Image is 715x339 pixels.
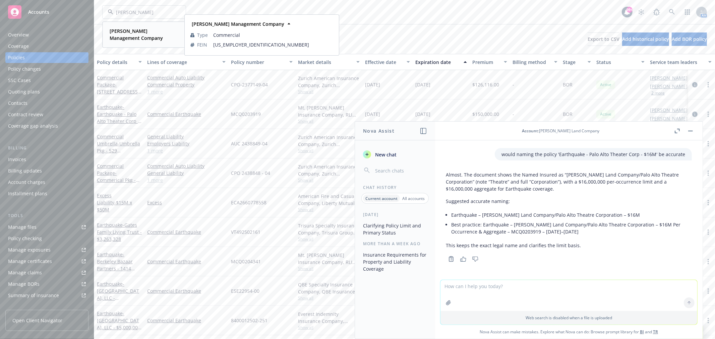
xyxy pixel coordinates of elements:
a: Quoting plans [5,86,88,97]
span: [DATE] [415,81,430,88]
span: $150,000.00 [472,111,499,118]
h1: Nova Assist [363,127,395,134]
div: Billing updates [8,165,42,176]
div: Quoting plans [8,86,40,97]
span: Export to CSV [588,36,619,42]
p: Web search is disabled when a file is uploaded [444,315,693,321]
a: Manage exposures [5,245,88,255]
div: Policy details [97,59,134,66]
a: [PERSON_NAME] [650,83,688,90]
input: Search chats [374,166,427,175]
div: Manage files [8,222,37,232]
span: MCQ0203919 [231,111,261,118]
span: Show all [298,325,360,330]
a: Earthquake [97,281,139,315]
span: - [GEOGRAPHIC_DATA], LLC - $43,721,509 X $5,000,000 [97,281,139,315]
a: Earthquake [97,104,139,131]
div: Tools [5,212,88,219]
a: circleInformation [691,110,699,118]
div: Coverage gap analysis [8,121,58,131]
li: Earthquake – [PERSON_NAME] Land Company/Palo Alto Theatre Corporation – $16M [451,210,692,220]
a: Commercial Umbrella [97,133,141,161]
span: BOR [563,111,573,118]
div: Stage [563,59,584,66]
span: [US_EMPLOYER_IDENTIFICATION_NUMBER] [213,41,333,48]
button: Lines of coverage [144,54,228,70]
a: Policy checking [5,233,88,244]
div: Coverage [8,41,29,52]
a: BI [640,329,644,335]
a: Overview [5,29,88,40]
div: Summary of insurance [8,290,59,301]
span: Show all [298,118,360,124]
span: New chat [374,151,397,158]
div: QBE Specialty Insurance Company, QBE Insurance Group, Amwins [298,281,360,295]
div: Lines of coverage [147,59,218,66]
a: Coverage [5,41,88,52]
button: Effective date [362,54,413,70]
span: Add historical policy [622,36,669,42]
div: Account charges [8,177,45,188]
div: [DATE] [355,212,435,217]
div: Zurich American Insurance Company, Zurich Insurance Group [298,75,360,89]
span: [DATE] [365,81,380,88]
span: Type [197,31,208,39]
a: more [704,317,712,325]
button: Policy number [228,54,295,70]
span: Show all [298,177,360,183]
a: more [704,228,712,236]
div: Market details [298,59,352,66]
a: Manage claims [5,267,88,278]
button: Premium [470,54,510,70]
input: Filter by keyword [113,9,172,16]
div: Manage BORs [8,279,40,289]
div: Policies [8,52,25,63]
a: 1 more [147,147,226,154]
button: Service team leaders [647,54,714,70]
span: - Gates Family Living Trust - $3,263,328 [97,222,142,242]
div: Premium [472,59,500,66]
a: 1 more [147,88,226,95]
a: General Liability [147,133,226,140]
a: more [704,81,712,89]
a: Contract review [5,109,88,120]
a: Summary of insurance [5,290,88,301]
div: : [PERSON_NAME] Land Company [522,128,600,134]
span: - Berkeley Bazaar Partners - 1414 University - $17,500,000 [97,251,135,286]
a: Excess Liability [97,192,132,213]
a: Excess [147,199,226,206]
a: Commercial Package [97,74,139,116]
button: Billing method [510,54,560,70]
a: Commercial Earthquake [147,111,226,118]
a: more [704,140,712,148]
a: Policies [5,52,88,63]
span: [DATE] [365,111,380,118]
span: Commercial [213,31,333,39]
span: VT492502161 [231,228,260,235]
span: - Umbrella Pkg - 529 [PERSON_NAME] ST [97,140,141,161]
span: $126,116.00 [472,81,499,88]
div: American Fire and Casualty Company, Liberty Mutual [298,193,360,207]
div: Invoices [8,154,26,165]
span: - [513,81,514,88]
div: Zurich American Insurance Company, Zurich Insurance Group [298,163,360,177]
a: TR [653,329,658,335]
span: Show all [298,295,360,301]
span: CPO-2377149-04 [231,81,268,88]
a: [PERSON_NAME] [650,107,688,114]
div: Service team leaders [650,59,704,66]
span: Show all [298,207,360,212]
button: Expiration date [413,54,470,70]
div: Everest Indemnity Insurance Company, [GEOGRAPHIC_DATA], Amwins [298,311,360,325]
p: This keeps the exact legal name and clarifies the limit basis. [446,242,692,249]
a: [PERSON_NAME] [650,74,688,81]
span: Add BOR policy [672,36,707,42]
span: CPO 2438848 - 04 [231,169,270,177]
a: more [704,287,712,295]
a: more [704,199,712,207]
a: Commercial Earthquake [147,317,226,324]
span: Nova Assist can make mistakes. Explore what Nova can do: Browse prompt library for and [438,325,700,339]
a: Manage files [5,222,88,232]
a: Commercial Earthquake [147,287,226,294]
